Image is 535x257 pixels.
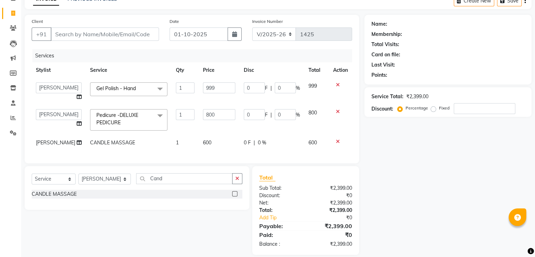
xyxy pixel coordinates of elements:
[439,105,450,111] label: Fixed
[254,240,306,248] div: Balance :
[306,192,357,199] div: ₹0
[254,184,306,192] div: Sub Total:
[32,62,86,78] th: Stylist
[306,231,357,239] div: ₹0
[270,111,272,119] span: |
[306,240,357,248] div: ₹2,399.00
[32,190,77,198] div: CANDLE MASSAGE
[265,111,268,119] span: F
[371,51,400,58] div: Card on file:
[136,173,232,184] input: Search or Scan
[306,207,357,214] div: ₹2,399.00
[371,71,387,79] div: Points:
[254,207,306,214] div: Total:
[406,93,428,100] div: ₹2,399.00
[244,139,251,146] span: 0 F
[32,49,357,62] div: Services
[296,111,300,119] span: %
[170,18,179,25] label: Date
[308,139,317,146] span: 600
[371,20,387,28] div: Name:
[172,62,199,78] th: Qty
[329,62,352,78] th: Action
[258,139,266,146] span: 0 %
[296,84,300,92] span: %
[314,214,357,221] div: ₹0
[51,27,159,41] input: Search by Name/Mobile/Email/Code
[36,139,75,146] span: [PERSON_NAME]
[254,199,306,207] div: Net:
[203,139,211,146] span: 600
[254,231,306,239] div: Paid:
[406,105,428,111] label: Percentage
[306,184,357,192] div: ₹2,399.00
[270,84,272,92] span: |
[32,18,43,25] label: Client
[199,62,240,78] th: Price
[136,85,139,92] a: x
[240,62,304,78] th: Disc
[306,222,357,230] div: ₹2,399.00
[306,199,357,207] div: ₹2,399.00
[121,119,124,126] a: x
[371,93,403,100] div: Service Total:
[308,109,317,116] span: 800
[90,139,135,146] span: CANDLE MASSAGE
[254,214,314,221] a: Add Tip
[259,174,275,181] span: Total
[96,112,138,126] span: Pedicure -DELUXE PEDICURE
[304,62,329,78] th: Total
[371,61,395,69] div: Last Visit:
[371,105,393,113] div: Discount:
[176,139,179,146] span: 1
[86,62,172,78] th: Service
[265,84,268,92] span: F
[96,85,136,92] span: Gel Polish - Hand
[254,139,255,146] span: |
[254,192,306,199] div: Discount:
[371,41,399,48] div: Total Visits:
[371,31,402,38] div: Membership:
[252,18,283,25] label: Invoice Number
[32,27,51,41] button: +91
[254,222,306,230] div: Payable:
[308,83,317,89] span: 999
